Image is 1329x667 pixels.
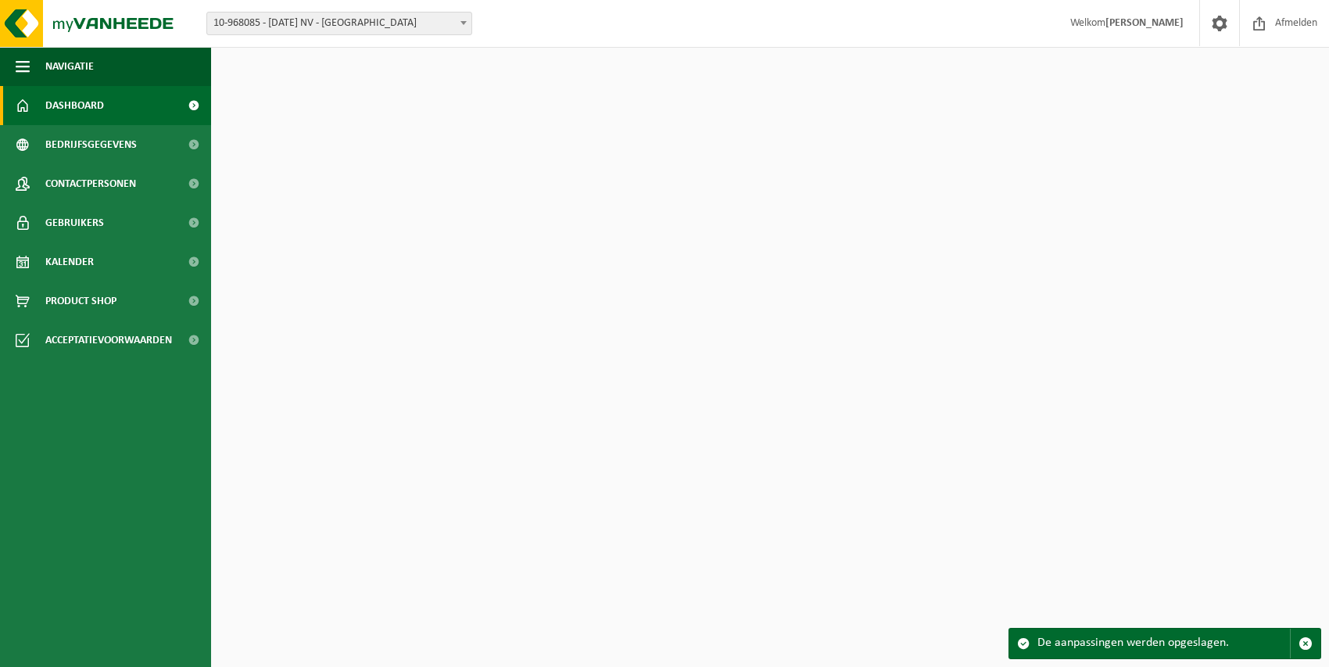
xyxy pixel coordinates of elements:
[45,86,104,125] span: Dashboard
[206,12,472,35] span: 10-968085 - 17 DECEMBER NV - GROOT-BIJGAARDEN
[1037,629,1290,658] div: De aanpassingen werden opgeslagen.
[1105,17,1184,29] strong: [PERSON_NAME]
[45,47,94,86] span: Navigatie
[45,125,137,164] span: Bedrijfsgegevens
[45,282,116,321] span: Product Shop
[45,242,94,282] span: Kalender
[45,321,172,360] span: Acceptatievoorwaarden
[207,13,471,34] span: 10-968085 - 17 DECEMBER NV - GROOT-BIJGAARDEN
[45,164,136,203] span: Contactpersonen
[45,203,104,242] span: Gebruikers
